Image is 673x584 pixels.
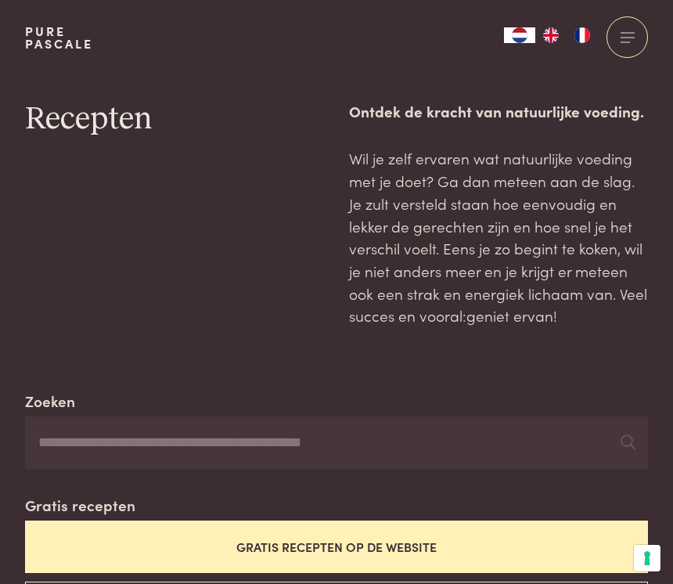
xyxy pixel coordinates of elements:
[349,147,648,327] p: Wil je zelf ervaren wat natuurlijke voeding met je doet? Ga dan meteen aan de slag. Je zult verst...
[504,27,598,43] aside: Language selected: Nederlands
[349,100,644,121] strong: Ontdek de kracht van natuurlijke voeding.
[25,100,324,139] h1: Recepten
[504,27,535,43] div: Language
[535,27,567,43] a: EN
[25,521,648,573] button: Gratis recepten op de website
[535,27,598,43] ul: Language list
[567,27,598,43] a: FR
[25,25,93,50] a: PurePascale
[25,390,75,413] label: Zoeken
[504,27,535,43] a: NL
[634,545,660,571] button: Uw voorkeuren voor toestemming voor trackingtechnologieën
[25,494,135,517] label: Gratis recepten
